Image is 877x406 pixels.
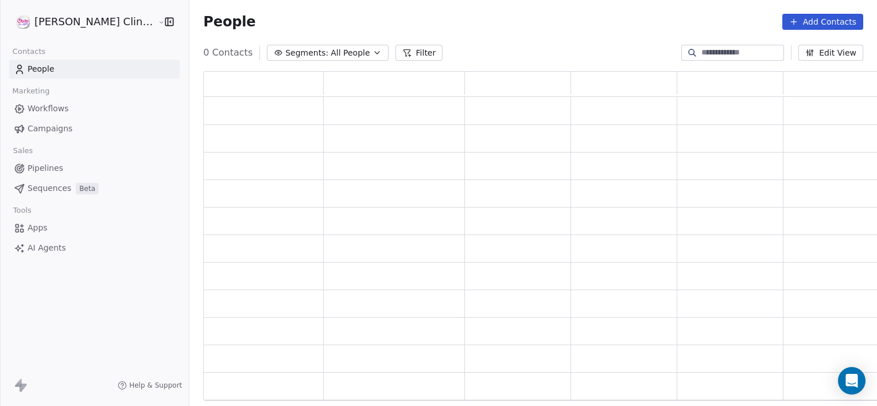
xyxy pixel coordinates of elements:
a: Workflows [9,99,180,118]
span: Pipelines [28,162,63,174]
span: Apps [28,222,48,234]
img: RASYA-Clinic%20Circle%20icon%20Transparent.png [16,15,30,29]
span: [PERSON_NAME] Clinic External [34,14,155,29]
button: Filter [395,45,443,61]
span: Segments: [285,47,328,59]
button: [PERSON_NAME] Clinic External [14,12,150,32]
span: Marketing [7,83,55,100]
a: AI Agents [9,239,180,257]
span: Tools [8,202,36,219]
span: 0 Contacts [203,46,253,60]
span: Help & Support [129,381,182,390]
button: Edit View [798,45,863,61]
span: Beta [76,183,99,194]
span: People [28,63,55,75]
a: Campaigns [9,119,180,138]
a: Apps [9,218,180,237]
a: People [9,60,180,79]
button: Add Contacts [782,14,863,30]
div: Open Intercom Messenger [838,367,866,395]
span: All People [331,47,370,59]
span: Sales [8,142,38,159]
a: Help & Support [118,381,182,390]
span: People [203,13,255,30]
a: Pipelines [9,159,180,178]
span: Campaigns [28,123,72,135]
span: Workflows [28,103,69,115]
span: AI Agents [28,242,66,254]
span: Sequences [28,182,71,194]
span: Contacts [7,43,51,60]
a: SequencesBeta [9,179,180,198]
